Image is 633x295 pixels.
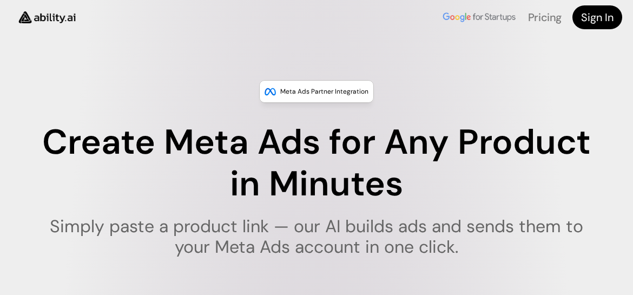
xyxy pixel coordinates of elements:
[34,122,599,205] h1: Create Meta Ads for Any Product in Minutes
[581,10,614,25] h4: Sign In
[280,86,368,97] p: Meta Ads Partner Integration
[528,10,562,24] a: Pricing
[572,5,622,29] a: Sign In
[34,216,599,258] h1: Simply paste a product link — our AI builds ads and sends them to your Meta Ads account in one cl...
